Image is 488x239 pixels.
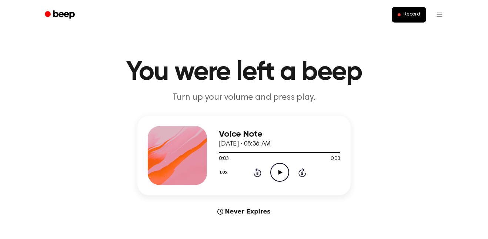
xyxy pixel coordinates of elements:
[137,207,351,216] div: Never Expires
[331,155,340,163] span: 0:03
[219,141,271,147] span: [DATE] · 08:36 AM
[219,129,340,139] h3: Voice Note
[392,7,426,23] button: Record
[40,8,81,22] a: Beep
[219,166,230,179] button: 1.0x
[54,59,434,86] h1: You were left a beep
[219,155,228,163] span: 0:03
[102,92,386,104] p: Turn up your volume and press play.
[431,6,448,24] button: Open menu
[404,11,420,18] span: Record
